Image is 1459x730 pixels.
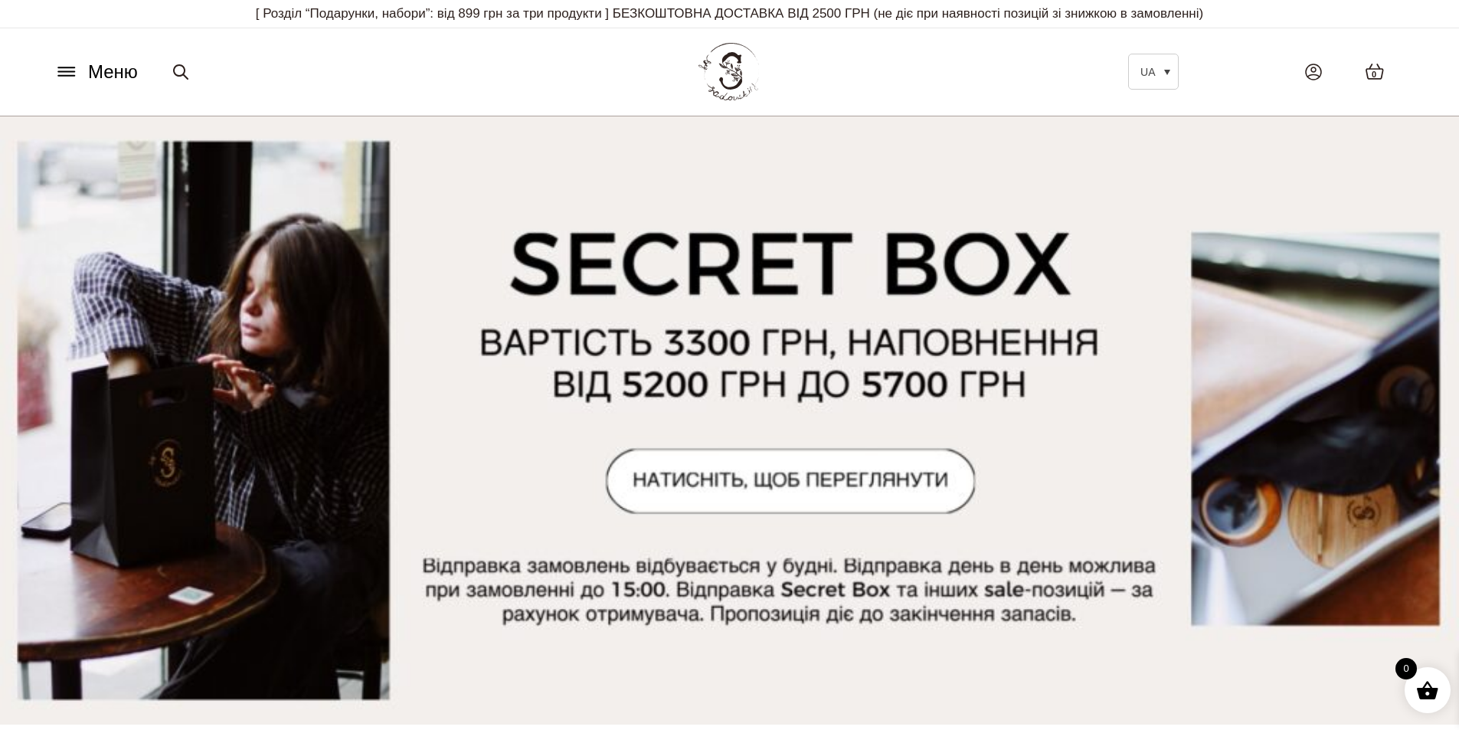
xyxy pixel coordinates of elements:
[1349,47,1400,96] a: 0
[698,43,760,100] img: BY SADOVSKIY
[88,58,138,86] span: Меню
[1140,66,1155,78] span: UA
[50,57,142,87] button: Меню
[1372,68,1376,81] span: 0
[1128,54,1179,90] a: UA
[1395,658,1417,679] span: 0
